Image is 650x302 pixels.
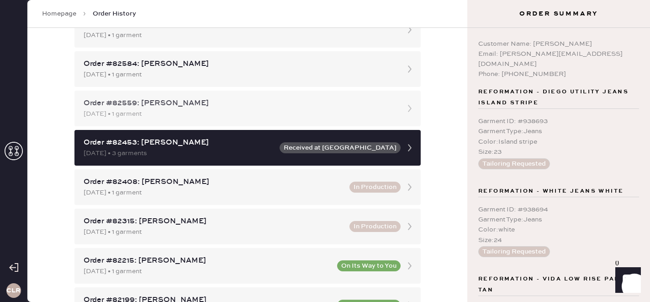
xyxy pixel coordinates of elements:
button: On Its Way to You [337,260,401,271]
button: In Production [349,221,401,232]
div: Order #82453: [PERSON_NAME] [84,137,274,148]
div: Order #82559: [PERSON_NAME] [84,98,395,109]
button: Received at [GEOGRAPHIC_DATA] [280,142,401,153]
div: [DATE] • 1 garment [84,266,332,276]
div: Garment Type : Jeans [478,126,639,136]
a: Homepage [42,9,76,18]
div: Order #82315: [PERSON_NAME] [84,216,344,227]
div: Garment ID : # 938693 [478,116,639,126]
span: Reformation - Diego Utility Jeans Island stripe [478,86,639,108]
div: Order #82408: [PERSON_NAME] [84,177,344,188]
div: [DATE] • 1 garment [84,188,344,198]
button: In Production [349,182,401,193]
div: Garment Type : Jeans [478,215,639,225]
div: [DATE] • 1 garment [84,227,344,237]
div: Size : 23 [478,147,639,157]
span: Reformation - white jeans white [478,186,624,197]
div: [DATE] • 1 garment [84,109,395,119]
div: Email: [PERSON_NAME][EMAIL_ADDRESS][DOMAIN_NAME] [478,49,639,69]
div: [DATE] • 1 garment [84,70,395,80]
div: Customer Name: [PERSON_NAME] [478,39,639,49]
span: Order History [93,9,136,18]
div: Color : white [478,225,639,235]
div: Order #82215: [PERSON_NAME] [84,255,332,266]
div: Size : 24 [478,235,639,245]
div: Order #82584: [PERSON_NAME] [84,59,395,70]
div: Phone: [PHONE_NUMBER] [478,69,639,79]
div: Garment ID : # 938694 [478,205,639,215]
button: Tailoring Requested [478,158,550,169]
h3: CLR [6,287,21,294]
div: [DATE] • 3 garments [84,148,274,158]
div: [DATE] • 1 garment [84,30,395,40]
button: Tailoring Requested [478,246,550,257]
iframe: Front Chat [607,261,646,300]
span: Reformation - Vida Low Rise Pant Tan [478,274,639,296]
div: Color : Island stripe [478,137,639,147]
h3: Order Summary [467,9,650,18]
